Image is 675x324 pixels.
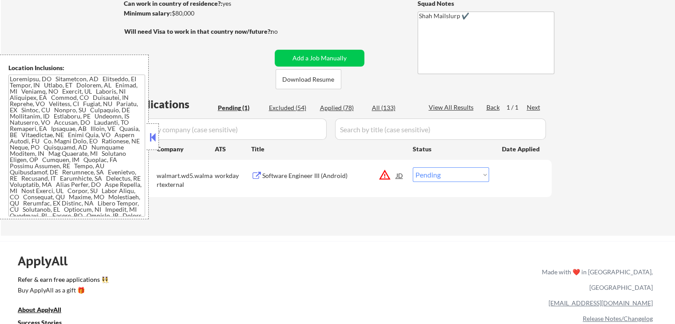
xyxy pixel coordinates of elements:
div: Date Applied [502,145,541,154]
div: ApplyAll [18,253,78,269]
a: Refer & earn free applications 👯‍♀️ [18,277,356,286]
div: Applications [127,99,215,110]
div: Excluded (54) [269,103,313,112]
div: Location Inclusions: [8,63,145,72]
div: Company [157,145,215,154]
div: no [271,27,296,36]
div: All (133) [372,103,416,112]
div: $80,000 [124,9,272,18]
input: Search by title (case sensitive) [335,119,546,140]
div: Buy ApplyAll as a gift 🎁 [18,287,107,293]
div: Title [251,145,404,154]
div: Applied (78) [320,103,364,112]
input: Search by company (case sensitive) [127,119,327,140]
a: About ApplyAll [18,305,74,316]
a: [EMAIL_ADDRESS][DOMAIN_NAME] [549,299,653,307]
div: workday [215,171,251,180]
div: Pending (1) [218,103,262,112]
a: Release Notes/Changelog [583,315,653,322]
div: Status [413,141,489,157]
div: Back [486,103,501,112]
strong: Minimum salary: [124,9,172,17]
strong: Will need Visa to work in that country now/future?: [124,28,272,35]
div: walmart.wd5.walmartexternal [157,171,215,189]
div: ATS [215,145,251,154]
div: JD [395,167,404,183]
button: warning_amber [379,169,391,181]
button: Download Resume [276,69,341,89]
a: Buy ApplyAll as a gift 🎁 [18,286,107,297]
button: Add a Job Manually [275,50,364,67]
div: Software Engineer III (Android) [262,171,396,180]
div: View All Results [429,103,476,112]
div: Made with ❤️ in [GEOGRAPHIC_DATA], [GEOGRAPHIC_DATA] [538,264,653,295]
u: About ApplyAll [18,306,61,313]
div: Next [527,103,541,112]
div: 1 / 1 [506,103,527,112]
